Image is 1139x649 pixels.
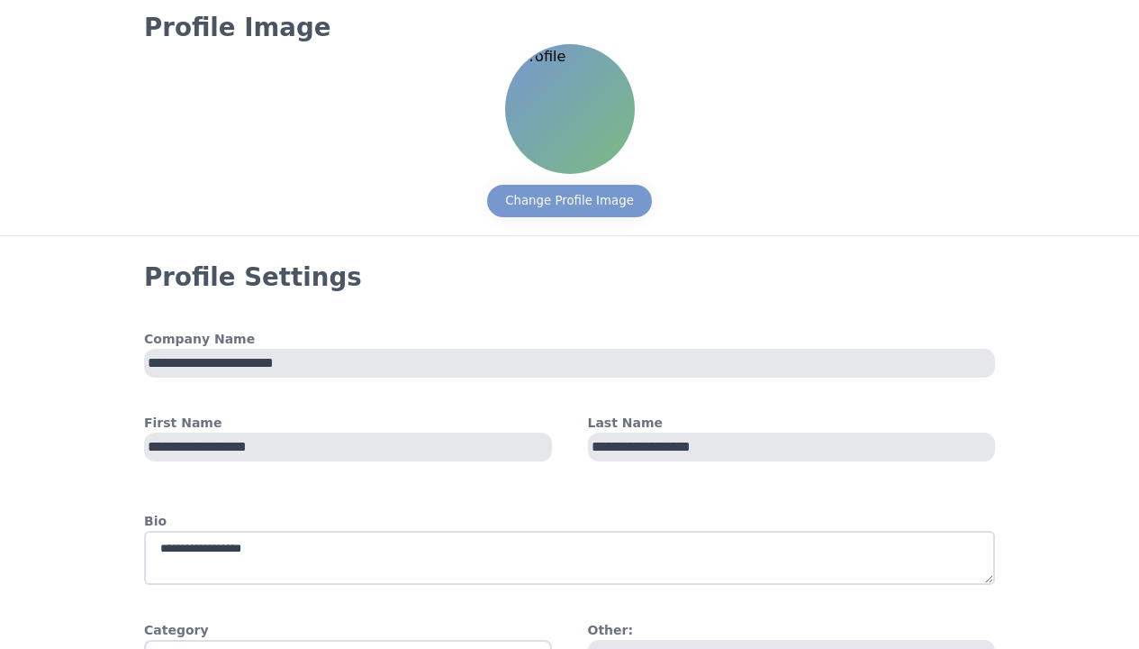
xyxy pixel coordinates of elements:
[505,192,634,210] div: Change Profile Image
[144,261,995,294] h3: Profile Settings
[144,512,995,531] h4: Bio
[507,46,633,172] img: Profile
[588,621,996,640] h4: Other:
[144,414,552,433] h4: First Name
[588,414,996,433] h4: Last Name
[144,12,995,44] h3: Profile Image
[487,185,652,217] button: Change Profile Image
[144,330,995,349] h4: Company Name
[144,621,552,640] h4: Category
